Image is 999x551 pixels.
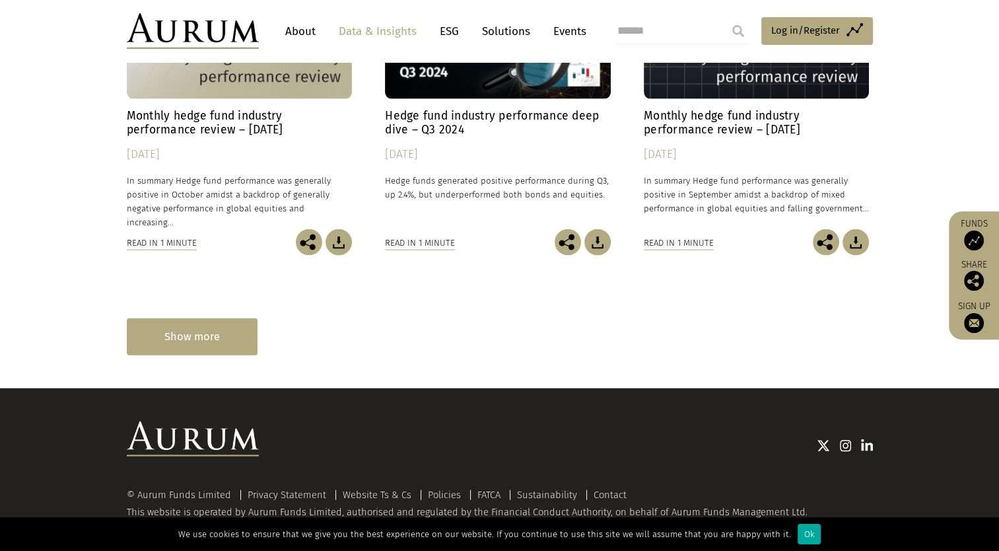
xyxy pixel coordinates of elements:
[955,218,992,250] a: Funds
[279,19,322,44] a: About
[433,19,465,44] a: ESG
[644,109,870,137] h4: Monthly hedge fund industry performance review – [DATE]
[964,271,984,291] img: Share this post
[547,19,586,44] a: Events
[594,489,627,501] a: Contact
[584,229,611,256] img: Download Article
[428,489,461,501] a: Policies
[127,236,197,250] div: Read in 1 minute
[477,489,500,501] a: FATCA
[127,13,259,49] img: Aurum
[771,22,840,38] span: Log in/Register
[385,174,611,202] p: Hedge funds generated positive performance during Q3, up 2.4%, but underperformed both bonds and ...
[127,174,353,230] p: In summary Hedge fund performance was generally positive in October amidst a backdrop of generall...
[296,229,322,256] img: Share this post
[955,301,992,333] a: Sign up
[964,231,984,250] img: Access Funds
[385,236,455,250] div: Read in 1 minute
[326,229,352,256] img: Download Article
[644,236,714,250] div: Read in 1 minute
[555,229,581,256] img: Share this post
[248,489,326,501] a: Privacy Statement
[127,490,238,500] div: © Aurum Funds Limited
[955,260,992,291] div: Share
[761,17,873,45] a: Log in/Register
[475,19,537,44] a: Solutions
[861,439,873,453] img: Linkedin icon
[343,489,411,501] a: Website Ts & Cs
[127,490,873,530] div: This website is operated by Aurum Funds Limited, authorised and regulated by the Financial Conduc...
[517,489,577,501] a: Sustainability
[817,439,830,453] img: Twitter icon
[385,109,611,137] h4: Hedge fund industry performance deep dive – Q3 2024
[725,18,751,44] input: Submit
[385,145,611,164] div: [DATE]
[644,174,870,215] p: In summary Hedge fund performance was generally positive in September amidst a backdrop of mixed ...
[964,313,984,333] img: Sign up to our newsletter
[332,19,423,44] a: Data & Insights
[127,145,353,164] div: [DATE]
[644,145,870,164] div: [DATE]
[840,439,852,453] img: Instagram icon
[127,422,259,457] img: Aurum Logo
[127,109,353,137] h4: Monthly hedge fund industry performance review – [DATE]
[843,229,869,256] img: Download Article
[127,318,258,355] div: Show more
[813,229,839,256] img: Share this post
[798,524,821,544] div: Ok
